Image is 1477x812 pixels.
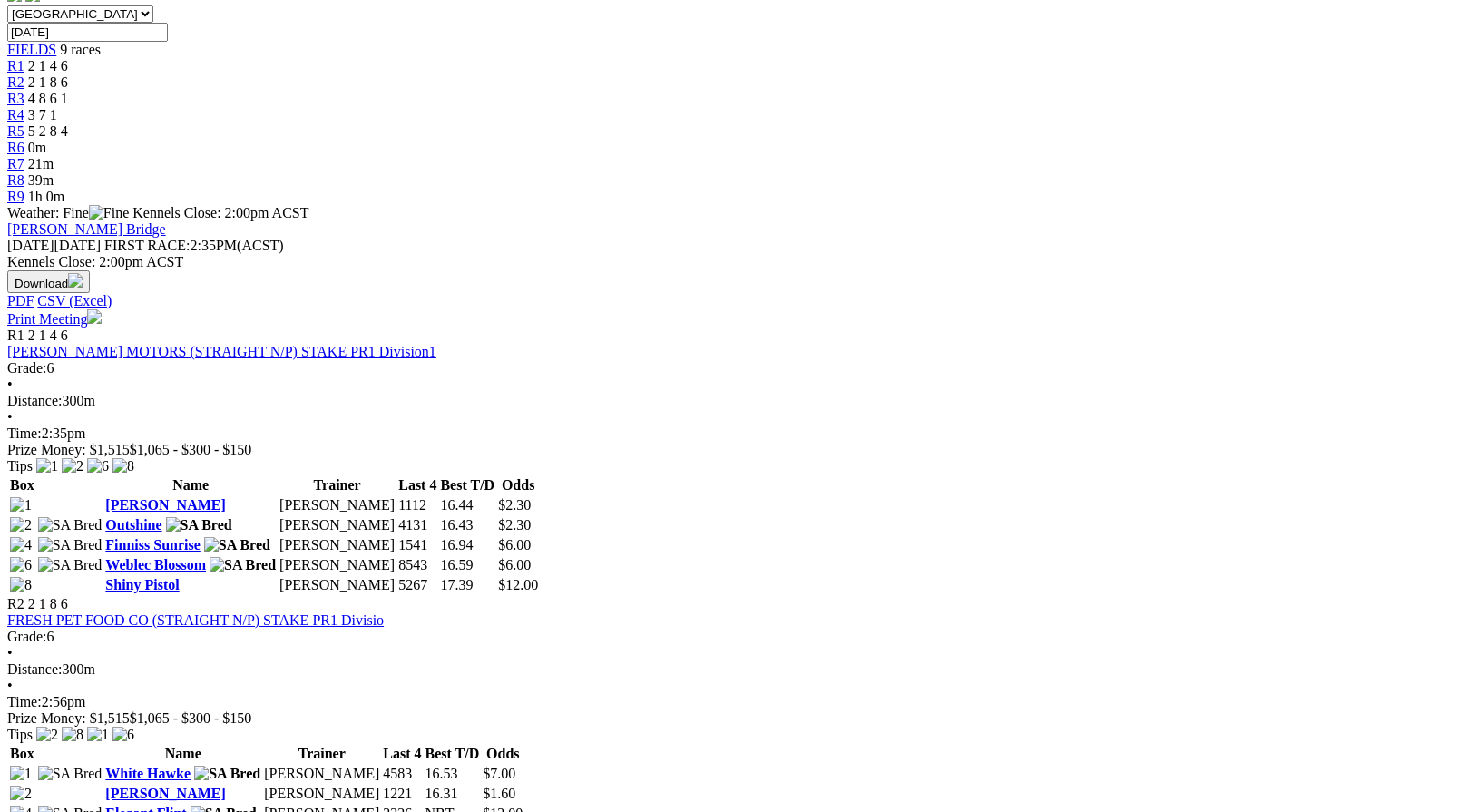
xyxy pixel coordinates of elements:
span: 4 8 6 1 [28,91,68,106]
span: R5 [7,123,24,139]
img: SA Bred [204,537,270,553]
a: CSV (Excel) [37,293,112,308]
td: 1541 [397,536,437,554]
span: Kennels Close: 2:00pm ACST [132,205,308,220]
span: 5 2 8 4 [28,123,68,139]
span: Tips [7,458,33,474]
span: $7.00 [483,766,515,781]
img: 8 [62,727,83,743]
div: 300m [7,393,1470,409]
th: Name [104,745,261,763]
span: $2.30 [498,497,531,513]
td: [PERSON_NAME] [263,765,380,783]
span: $12.00 [498,577,538,592]
a: R1 [7,58,24,73]
span: $1,065 - $300 - $150 [130,442,252,457]
a: Print Meeting [7,311,102,327]
span: Box [10,746,34,761]
img: 2 [36,727,58,743]
span: Grade: [7,629,47,644]
a: White Hawke [105,766,191,781]
div: 6 [7,360,1470,377]
img: SA Bred [38,517,103,533]
span: 2 1 4 6 [28,58,68,73]
td: 1112 [397,496,437,514]
td: 4583 [382,765,422,783]
span: $1,065 - $300 - $150 [130,710,252,726]
th: Name [104,476,277,494]
span: 3 7 1 [28,107,57,122]
td: [PERSON_NAME] [279,496,396,514]
img: 8 [112,458,134,474]
span: Time: [7,694,42,709]
div: 6 [7,629,1470,645]
div: Prize Money: $1,515 [7,710,1470,727]
img: download.svg [68,273,83,288]
td: [PERSON_NAME] [279,516,396,534]
a: R7 [7,156,24,171]
a: FIELDS [7,42,56,57]
span: 2 1 4 6 [28,328,68,343]
td: 16.53 [425,765,481,783]
span: Box [10,477,34,493]
span: • [7,678,13,693]
img: 8 [10,577,32,593]
span: Grade: [7,360,47,376]
a: Outshine [105,517,161,533]
span: • [7,377,13,392]
span: [DATE] [7,238,101,253]
span: R1 [7,328,24,343]
div: Prize Money: $1,515 [7,442,1470,458]
td: 16.31 [425,785,481,803]
span: Tips [7,727,33,742]
div: Kennels Close: 2:00pm ACST [7,254,1470,270]
img: 6 [87,458,109,474]
a: [PERSON_NAME] Bridge [7,221,166,237]
td: 16.44 [439,496,495,514]
button: Download [7,270,90,293]
a: FRESH PET FOOD CO (STRAIGHT N/P) STAKE PR1 Divisio [7,612,384,628]
span: $6.00 [498,557,531,572]
div: Download [7,293,1470,309]
td: [PERSON_NAME] [279,576,396,594]
th: Best T/D [425,745,481,763]
img: 1 [10,766,32,782]
img: 6 [10,557,32,573]
td: 16.94 [439,536,495,554]
img: SA Bred [38,766,103,782]
span: 0m [28,140,46,155]
span: 39m [28,172,54,188]
a: Shiny Pistol [105,577,179,592]
div: 2:56pm [7,694,1470,710]
img: SA Bred [194,766,260,782]
img: 4 [10,537,32,553]
a: R3 [7,91,24,106]
td: 8543 [397,556,437,574]
span: FIRST RACE: [104,238,190,253]
span: 1h 0m [28,189,64,204]
td: 17.39 [439,576,495,594]
span: • [7,645,13,660]
a: Weblec Blossom [105,557,206,572]
img: 2 [62,458,83,474]
th: Trainer [263,745,380,763]
td: 16.43 [439,516,495,534]
span: $2.30 [498,517,531,533]
span: 9 races [60,42,101,57]
span: 2 1 8 6 [28,596,68,611]
span: R2 [7,74,24,90]
td: 16.59 [439,556,495,574]
span: R9 [7,189,24,204]
a: R8 [7,172,24,188]
th: Last 4 [397,476,437,494]
img: SA Bred [38,537,103,553]
img: SA Bred [38,557,103,573]
img: SA Bred [166,517,232,533]
img: 2 [10,786,32,802]
span: $1.60 [483,786,515,801]
img: SA Bred [210,557,276,573]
